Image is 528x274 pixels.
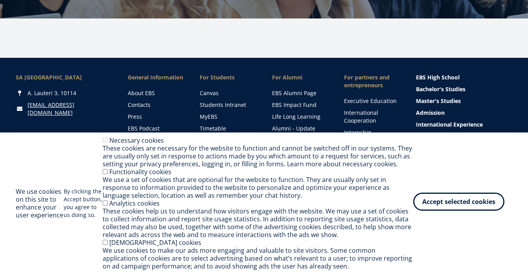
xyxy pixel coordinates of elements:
p: By clicking the Accept button, you agree to us doing so. [64,188,103,219]
a: EBS Alumni Page [272,89,328,97]
a: Bachelor's Studies [416,85,512,93]
label: Analytics cookies [109,199,160,208]
div: We use a set of cookies that are optional for the website to function. They are usually only set ... [103,176,413,199]
div: These cookies help us to understand how visitors engage with the website. We may use a set of coo... [103,207,413,239]
h2: We use cookies on this site to enhance your user experience [16,188,64,219]
a: Alumni - Update Your Data [272,125,328,140]
a: Executive Education [344,97,400,105]
a: EBS Impact Fund [272,101,328,109]
a: MyEBS [200,113,256,121]
a: International Cooperation [344,109,400,125]
a: About EBS [128,89,184,97]
button: Accept selected cookies [413,193,504,211]
a: Press [128,113,184,121]
a: Master's Studies [416,97,512,105]
a: International Experience [416,121,512,129]
a: For Students [200,74,256,81]
div: These cookies are necessary for the website to function and cannot be switched off in our systems... [103,144,413,168]
span: For partners and entrepreneurs [344,74,400,89]
label: Functionality cookies [109,167,171,176]
div: We use cookies to make our ads more engaging and valuable to site visitors. Some common applicati... [103,246,413,270]
span: General Information [128,74,184,81]
div: SA [GEOGRAPHIC_DATA] [16,74,112,81]
a: Internship Programme [344,129,400,144]
a: Life Long Learning [272,113,328,121]
a: Contacts [128,101,184,109]
div: A. Lauteri 3, 10114 [16,89,112,97]
a: Canvas [200,89,256,97]
a: Students Intranet [200,101,256,109]
a: [EMAIL_ADDRESS][DOMAIN_NAME] [28,101,112,117]
a: EBS High School [416,74,512,81]
label: Necessary cookies [109,136,164,145]
a: EBS Podcast [128,125,184,132]
label: [DEMOGRAPHIC_DATA] cookies [109,238,201,247]
a: Timetable [200,125,256,132]
span: For Alumni [272,74,328,81]
a: Admission [416,109,512,117]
